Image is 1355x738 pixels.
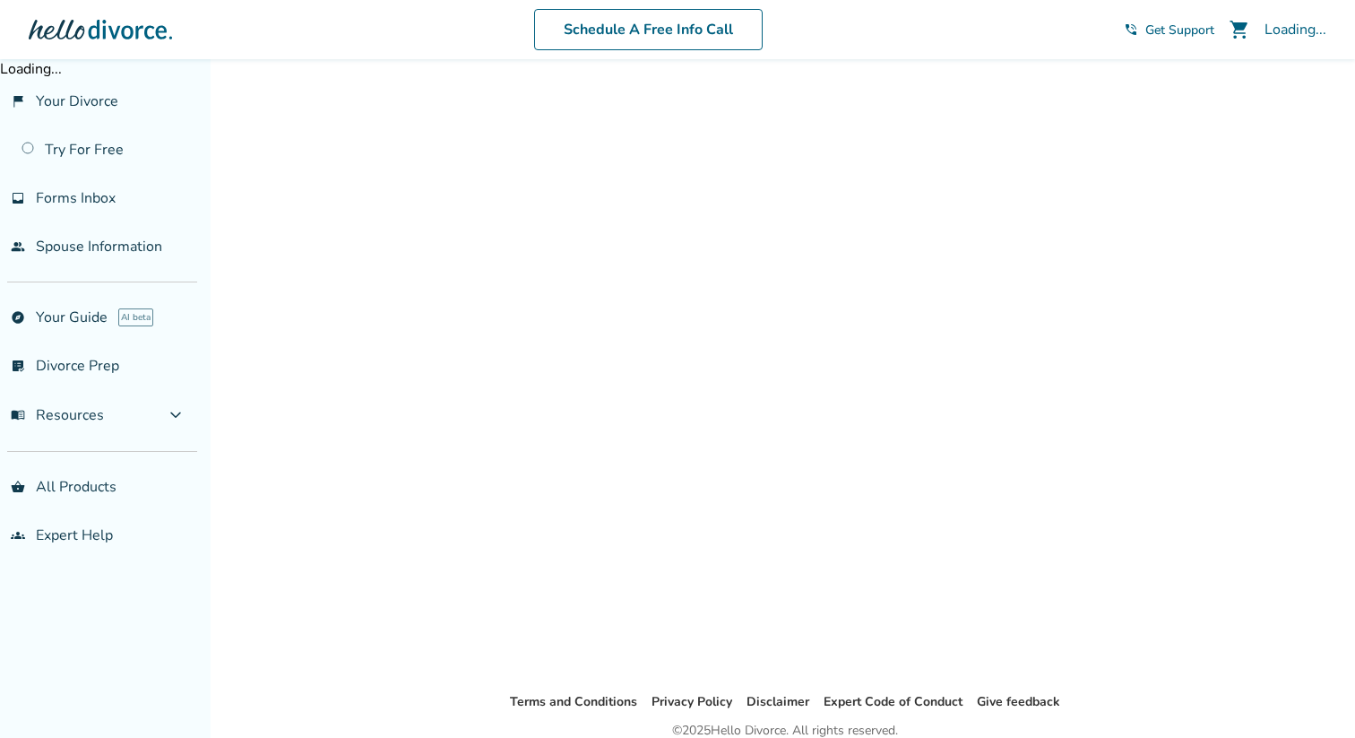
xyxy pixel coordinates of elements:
span: people [11,239,25,254]
span: Get Support [1145,22,1214,39]
span: list_alt_check [11,359,25,373]
a: Schedule A Free Info Call [534,9,763,50]
a: Privacy Policy [652,693,732,710]
span: Resources [11,405,104,425]
span: shopping_cart [1229,19,1250,40]
span: inbox [11,191,25,205]
span: shopping_basket [11,480,25,494]
div: Loading... [1264,20,1326,39]
a: phone_in_talkGet Support [1124,22,1214,39]
span: AI beta [118,308,153,326]
li: Disclaimer [747,691,809,713]
span: flag_2 [11,94,25,109]
li: Give feedback [977,691,1060,713]
span: groups [11,528,25,543]
span: menu_book [11,408,25,422]
a: Expert Code of Conduct [824,693,962,710]
a: Terms and Conditions [510,693,637,710]
span: Forms Inbox [36,188,116,208]
span: phone_in_talk [1124,22,1138,37]
span: explore [11,310,25,325]
span: expand_more [165,404,186,426]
